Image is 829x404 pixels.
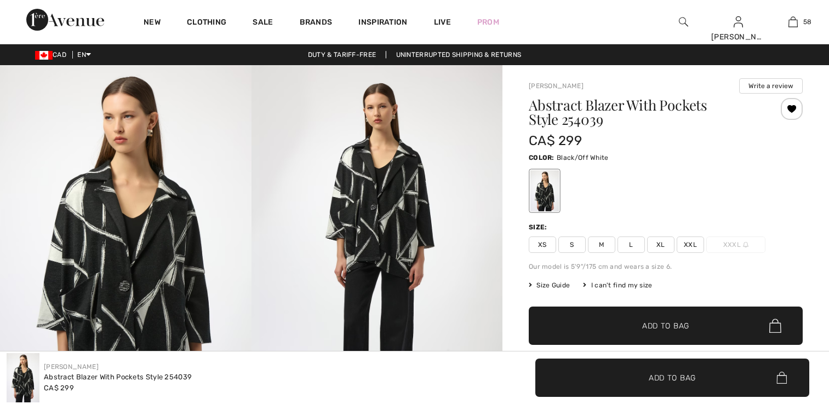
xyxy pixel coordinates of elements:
div: Abstract Blazer With Pockets Style 254039 [44,372,192,383]
span: XS [529,236,556,253]
span: Add to Bag [649,372,696,383]
span: CA$ 299 [44,384,74,392]
span: XXXL [706,236,765,253]
a: [PERSON_NAME] [529,82,584,90]
a: Prom [477,16,499,28]
a: [PERSON_NAME] [44,363,99,371]
span: M [588,236,615,253]
img: Bag.svg [769,319,781,333]
span: Inspiration [358,18,407,29]
span: S [558,236,586,253]
img: Bag.svg [776,372,787,384]
span: Black/Off White [557,154,609,161]
div: Black/Off White [530,170,559,211]
div: [PERSON_NAME] [711,31,765,43]
img: ring-m.svg [743,242,748,247]
img: 1ère Avenue [26,9,104,31]
h1: Abstract Blazer With Pockets Style 254039 [529,98,757,126]
a: Sign In [734,16,743,27]
a: 58 [766,15,820,28]
button: Write a review [739,78,803,94]
span: EN [77,51,91,59]
img: Abstract Blazer with Pockets Style 254039 [7,353,39,402]
img: Canadian Dollar [35,51,53,60]
span: XXL [677,236,704,253]
img: search the website [679,15,688,28]
a: Sale [253,18,273,29]
span: Add to Bag [642,320,689,332]
img: My Bag [788,15,798,28]
span: Color: [529,154,554,161]
div: Our model is 5'9"/175 cm and wears a size 6. [529,262,803,272]
a: Clothing [187,18,226,29]
span: CA$ 299 [529,133,582,148]
span: 58 [803,17,812,27]
span: Size Guide [529,280,570,290]
button: Add to Bag [529,307,803,345]
a: Live [434,16,451,28]
div: I can't find my size [583,280,652,290]
button: Add to Bag [535,359,809,397]
a: Brands [300,18,333,29]
span: CAD [35,51,71,59]
span: XL [647,236,674,253]
div: Size: [529,222,550,232]
span: L [618,236,645,253]
img: My Info [734,15,743,28]
a: New [144,18,161,29]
